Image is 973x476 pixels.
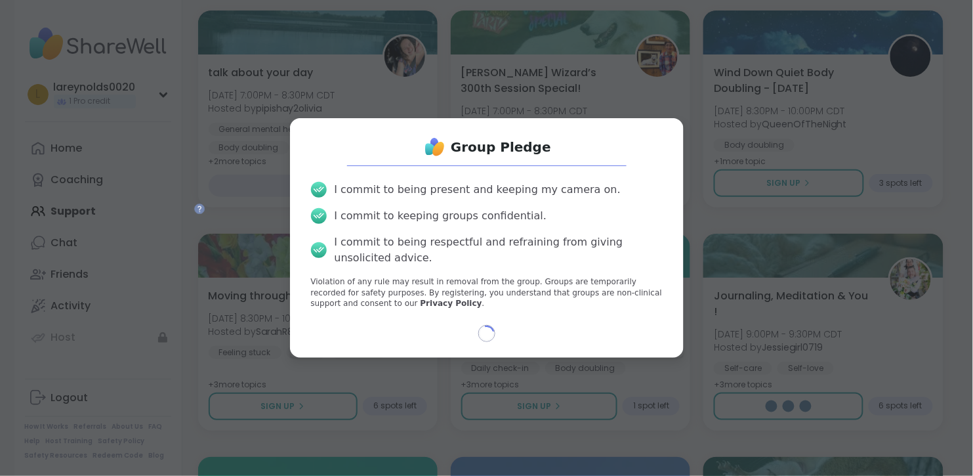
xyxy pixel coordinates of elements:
[335,182,621,198] div: I commit to being present and keeping my camera on.
[335,208,547,224] div: I commit to keeping groups confidential.
[421,299,482,308] a: Privacy Policy
[311,276,663,309] p: Violation of any rule may result in removal from the group. Groups are temporarily recorded for s...
[335,234,663,266] div: I commit to being respectful and refraining from giving unsolicited advice.
[422,134,448,160] img: ShareWell Logo
[194,204,205,214] iframe: Spotlight
[451,138,551,156] h1: Group Pledge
